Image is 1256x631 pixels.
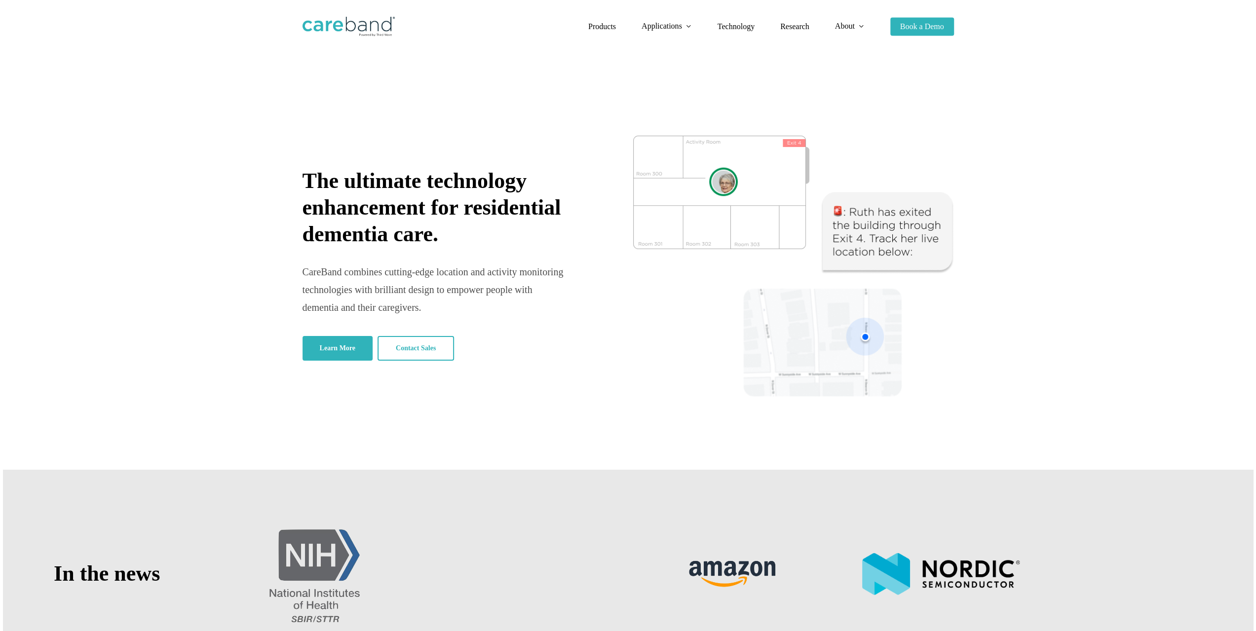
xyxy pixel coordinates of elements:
span: Research [780,22,809,31]
div: CareBand combines cutting-edge location and activity monitoring technologies with brilliant desig... [303,263,567,316]
span: Applications [642,22,682,30]
span: Book a Demo [900,22,944,31]
a: Research [780,23,809,31]
a: Technology [718,23,755,31]
span: Products [588,22,616,31]
a: Learn More [303,336,373,361]
a: About [835,22,865,31]
span: Technology [718,22,755,31]
span: Contact Sales [396,343,436,353]
a: Contact Sales [378,336,454,361]
a: Products [588,23,616,31]
img: CareBand [303,17,395,37]
span: About [835,22,855,30]
a: Applications [642,22,692,31]
span: The ultimate technology enhancement for residential dementia care. [303,169,561,246]
a: Book a Demo [890,23,954,31]
img: CareBand tracking system [633,136,954,397]
h2: In the news [28,560,186,587]
span: Learn More [320,343,355,353]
